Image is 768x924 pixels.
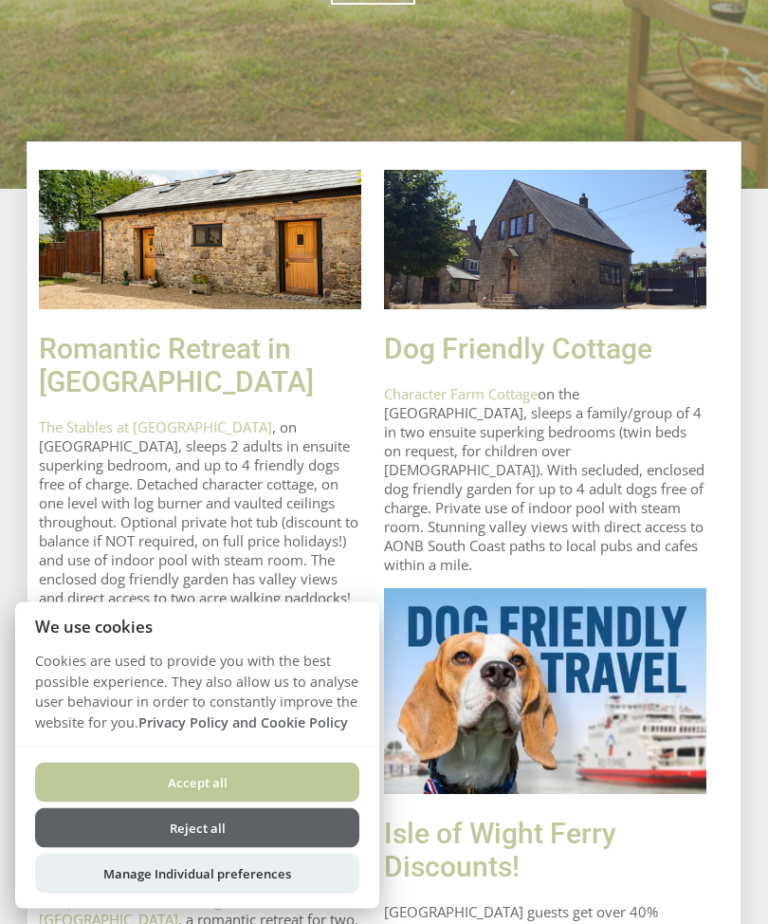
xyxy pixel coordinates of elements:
a: The Stables at [GEOGRAPHIC_DATA] [39,418,272,437]
p: , on [GEOGRAPHIC_DATA], sleeps 2 adults in ensuite superking bedroom, and up to 4 friendly dogs f... [39,418,361,608]
button: Manage Individual preferences [35,854,359,894]
h2: We use cookies [15,618,379,636]
img: Dog friendly travel to IOW [384,589,706,795]
button: Reject all [35,808,359,848]
a: Privacy Policy and Cookie Policy [138,713,348,731]
a: Dog Friendly Cottage [384,333,652,366]
a: Romantic Retreat in [GEOGRAPHIC_DATA] [39,333,314,399]
img: Dog_Friendly_Cottage_Holiday.full.jpg [39,171,361,310]
a: Character Farm Cottage [384,385,538,404]
p: Cookies are used to provide you with the best possible experience. They also allow us to analyse ... [15,651,379,747]
p: on the [GEOGRAPHIC_DATA], sleeps a family/group of 4 in two ensuite superking bedrooms (twin beds... [384,385,706,575]
button: Accept all [35,763,359,803]
a: Isle of Wight Ferry Discounts! [384,818,616,884]
img: Kingates_Farm.full.jpg [384,171,706,310]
